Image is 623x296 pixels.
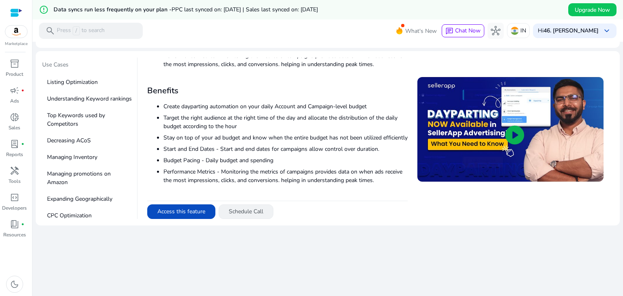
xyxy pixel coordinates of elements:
p: Managing Inventory [42,150,134,165]
p: Resources [3,231,26,238]
p: Top Keywords used by Competitors [42,108,134,131]
button: Schedule Call [219,204,273,219]
p: Use Cases [42,60,134,72]
span: handyman [10,166,19,176]
mat-icon: error_outline [39,5,49,15]
img: in.svg [511,27,519,35]
h5: Data syncs run less frequently on your plan - [54,6,318,13]
h3: Benefits [147,86,408,96]
li: Stay on top of your ad budget and know when the entire budget has not been utilized efficiently [163,133,408,142]
span: play_circle [503,123,526,146]
p: Tools [9,178,21,185]
span: campaign [10,86,19,95]
span: search [45,26,55,36]
li: Create dayparting automation on your daily Account and Campaign-level budget [163,102,408,111]
span: keyboard_arrow_down [602,26,612,36]
span: book_4 [10,219,19,229]
button: Upgrade Now [568,3,617,16]
p: IN [520,24,526,38]
p: Decreasing ACoS [42,133,134,148]
button: chatChat Now [442,24,484,37]
span: Chat Now [455,27,481,34]
p: Product [6,71,23,78]
p: Managing promotions on Amazon [42,166,134,190]
p: CPC Optimization [42,208,134,223]
li: Target the right audience at the right time of the day and allocate the distribution of the daily... [163,114,408,131]
span: donut_small [10,112,19,122]
span: dark_mode [10,279,19,289]
span: PPC last synced on: [DATE] | Sales last synced on: [DATE] [172,6,318,13]
p: Hi [538,28,599,34]
li: Performance Metrics - Monitoring the metrics of campaigns provides data on when ads receive the m... [163,167,408,184]
span: What's New [405,24,437,38]
p: Expanding Geographically [42,191,134,206]
b: 46. [PERSON_NAME] [544,27,599,34]
li: Start and End Dates - Start and end dates for campaigns allow control over duration. [163,145,408,153]
span: hub [491,26,501,36]
button: Access this feature [147,204,215,219]
span: Upgrade Now [575,6,610,14]
img: sddefault.jpg [417,77,604,182]
p: Reports [6,151,23,158]
li: Performance Metrics - Monitoring the metrics of campaigns provides data on when ads receive the m... [163,51,408,69]
p: Developers [2,204,27,212]
span: chat [445,27,453,35]
p: Understanding Keyword rankings [42,91,134,106]
span: fiber_manual_record [21,89,24,92]
button: hub [488,23,504,39]
span: fiber_manual_record [21,223,24,226]
p: Sales [9,124,20,131]
p: Press to search [57,26,105,35]
span: code_blocks [10,193,19,202]
p: Ads [10,97,19,105]
span: inventory_2 [10,59,19,69]
span: fiber_manual_record [21,142,24,146]
p: Listing Optimization [42,75,134,90]
p: Marketplace [5,41,28,47]
li: Budget Pacing - Daily budget and spending [163,156,408,165]
span: / [73,26,80,35]
img: amazon.svg [5,26,27,38]
span: lab_profile [10,139,19,149]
